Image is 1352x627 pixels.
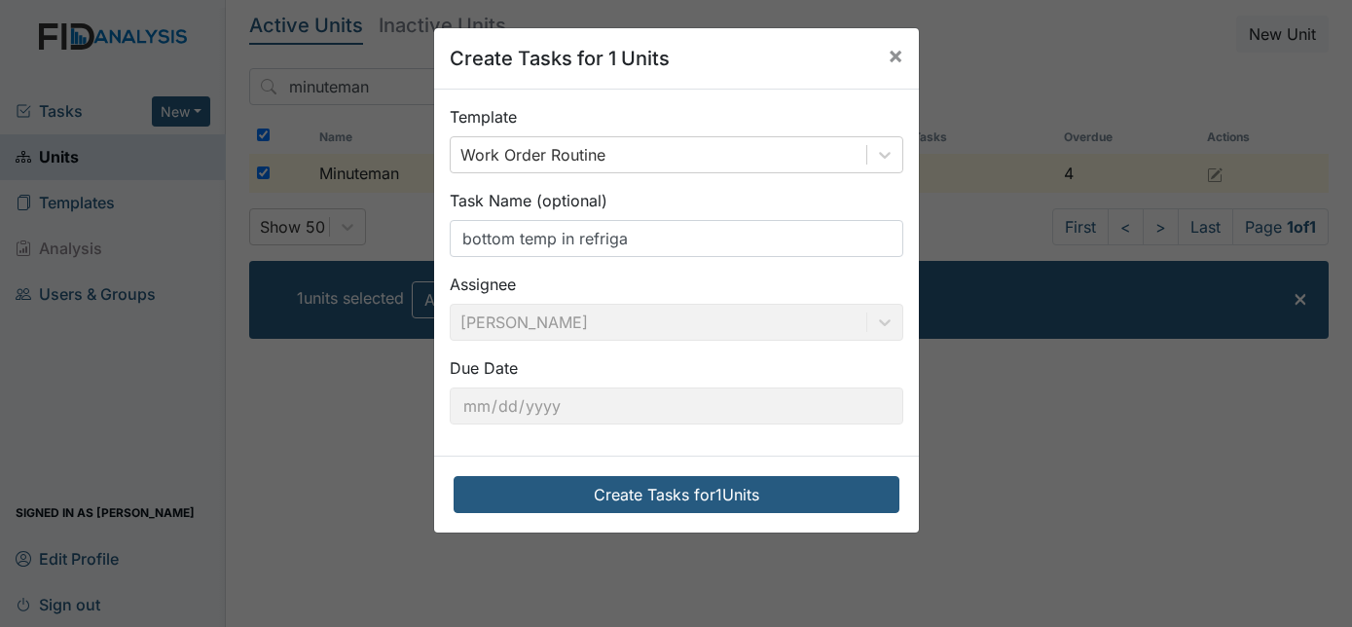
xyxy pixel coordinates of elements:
[450,189,607,212] label: Task Name (optional)
[450,273,516,296] label: Assignee
[450,105,517,129] label: Template
[460,143,605,166] div: Work Order Routine
[450,44,670,73] h5: Create Tasks for 1 Units
[454,476,899,513] button: Create Tasks for1Units
[872,28,919,83] button: Close
[450,356,518,380] label: Due Date
[888,41,903,69] span: ×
